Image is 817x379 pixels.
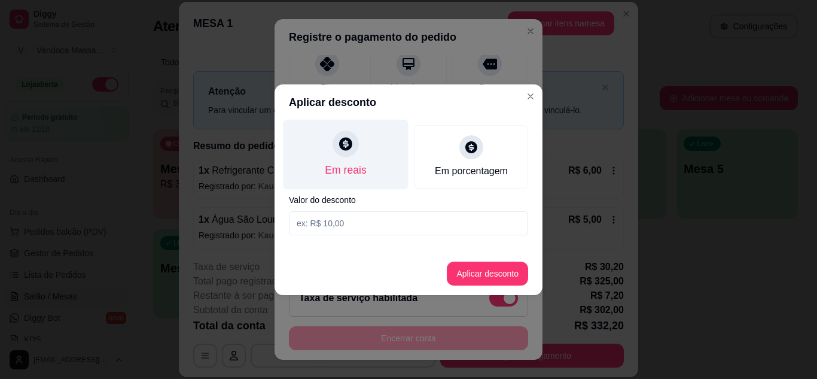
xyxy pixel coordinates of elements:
[325,162,366,178] div: Em reais
[275,84,542,120] header: Aplicar desconto
[521,87,540,106] button: Close
[289,196,528,204] label: Valor do desconto
[289,211,528,235] input: Valor do desconto
[435,164,508,178] div: Em porcentagem
[447,262,528,286] button: Aplicar desconto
